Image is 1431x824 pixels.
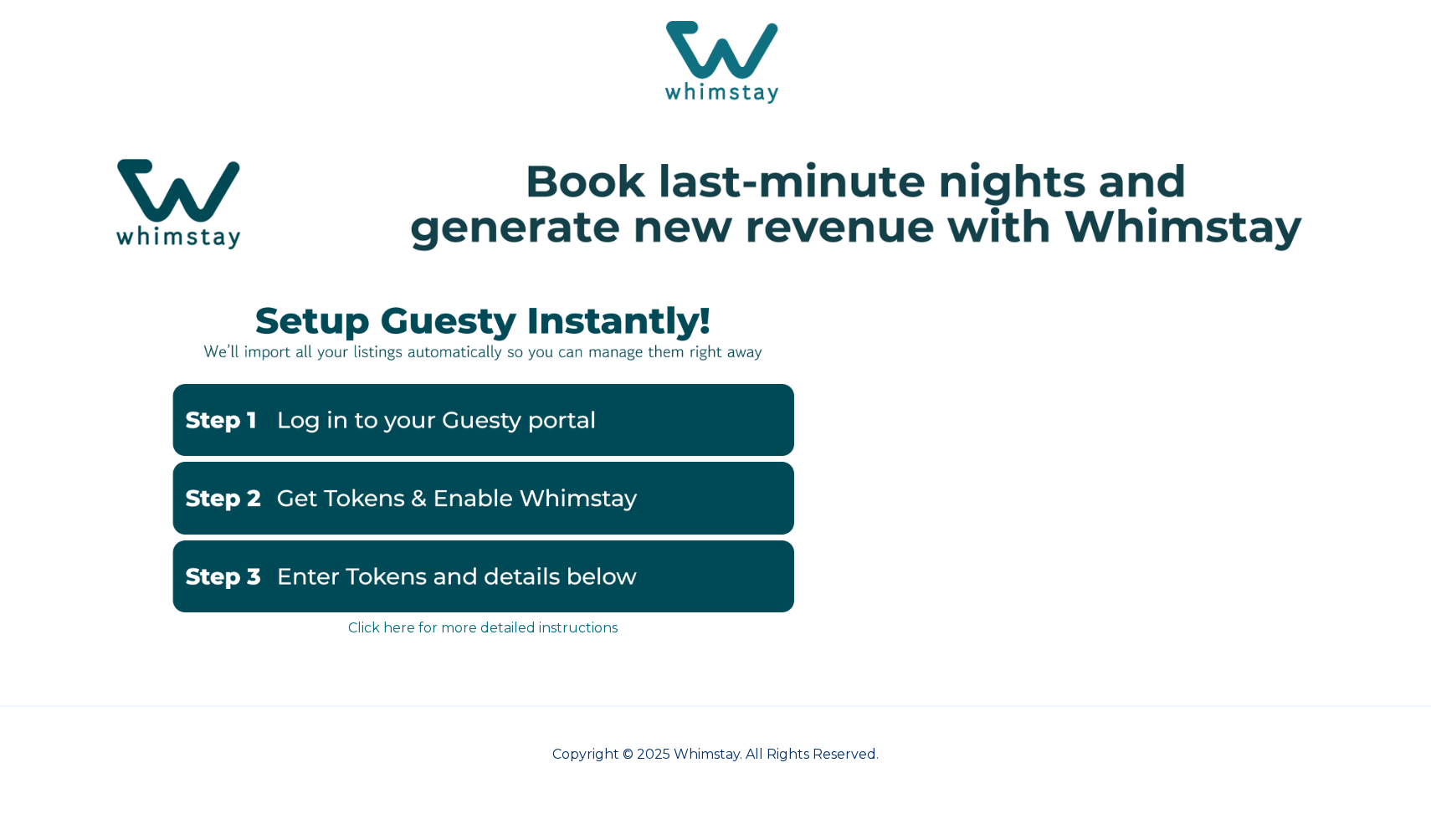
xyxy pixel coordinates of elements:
[172,284,794,377] img: instantlyguesty
[17,130,1414,278] img: Hubspot header for SSOB (4)
[172,384,794,456] img: Guestystep1-2
[172,745,1259,765] p: Copyright © 2025 Whimstay. All Rights Reserved.
[172,540,794,612] img: EnterbelowGuesty
[172,462,794,534] img: GuestyTokensandenable
[348,620,618,636] a: Click here for more detailed instructions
